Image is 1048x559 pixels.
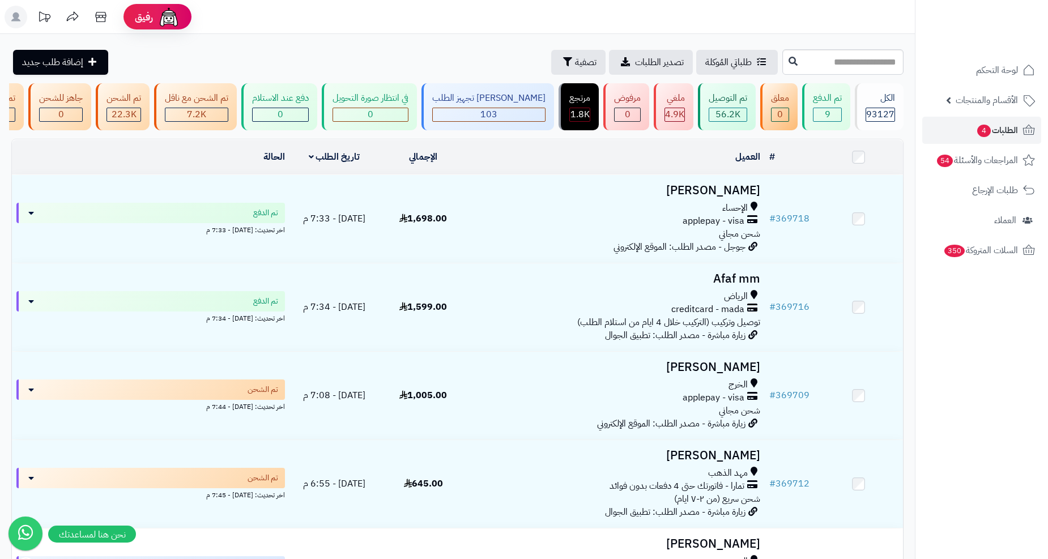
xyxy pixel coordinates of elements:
[16,311,285,323] div: اخر تحديث: [DATE] - 7:34 م
[570,108,590,121] span: 1.8K
[937,155,953,167] span: 54
[472,361,760,374] h3: [PERSON_NAME]
[165,108,228,121] div: 7223
[625,108,630,121] span: 0
[16,488,285,500] div: اخر تحديث: [DATE] - 7:45 م
[651,83,696,130] a: ملغي 4.9K
[674,492,760,506] span: شحن سريع (من ٢-٧ ايام)
[368,108,373,121] span: 0
[813,92,842,105] div: تم الدفع
[432,92,546,105] div: [PERSON_NAME] تجهيز الطلب
[813,108,841,121] div: 9
[976,122,1018,138] span: الطلبات
[472,537,760,551] h3: [PERSON_NAME]
[16,223,285,235] div: اخر تحديث: [DATE] - 7:33 م
[769,212,810,225] a: #369718
[771,92,789,105] div: معلق
[976,62,1018,78] span: لوحة التحكم
[769,477,776,490] span: #
[472,184,760,197] h3: [PERSON_NAME]
[866,92,895,105] div: الكل
[769,389,810,402] a: #369709
[480,108,497,121] span: 103
[922,177,1041,204] a: طلبات الإرجاع
[696,50,778,75] a: طلباتي المُوكلة
[724,290,748,303] span: الرياض
[472,449,760,462] h3: [PERSON_NAME]
[597,417,745,430] span: زيارة مباشرة - مصدر الطلب: الموقع الإلكتروني
[769,212,776,225] span: #
[683,215,744,228] span: applepay - visa
[665,108,684,121] div: 4928
[39,92,83,105] div: جاهز للشحن
[93,83,152,130] a: تم الشحن 22.3K
[696,83,758,130] a: تم التوصيل 56.2K
[769,300,776,314] span: #
[319,83,419,130] a: في انتظار صورة التحويل 0
[309,150,360,164] a: تاريخ الطلب
[303,212,365,225] span: [DATE] - 7:33 م
[665,108,684,121] span: 4.9K
[40,108,82,121] div: 0
[936,152,1018,168] span: المراجعات والأسئلة
[772,108,789,121] div: 0
[409,150,437,164] a: الإجمالي
[922,237,1041,264] a: السلات المتروكة350
[709,108,747,121] div: 56157
[551,50,606,75] button: تصفية
[866,108,894,121] span: 93127
[303,477,365,490] span: [DATE] - 6:55 م
[853,83,906,130] a: الكل93127
[107,108,140,121] div: 22256
[263,150,285,164] a: الحالة
[719,227,760,241] span: شحن مجاني
[165,92,228,105] div: تم الشحن مع ناقل
[683,391,744,404] span: applepay - visa
[252,92,309,105] div: دفع عند الاستلام
[922,207,1041,234] a: العملاء
[758,83,800,130] a: معلق 0
[333,92,408,105] div: في انتظار صورة التحويل
[13,50,108,75] a: إضافة طلب جديد
[556,83,601,130] a: مرتجع 1.8K
[777,108,783,121] span: 0
[239,83,319,130] a: دفع عند الاستلام 0
[994,212,1016,228] span: العملاء
[135,10,153,24] span: رفيق
[605,505,745,519] span: زيارة مباشرة - مصدر الطلب: تطبيق الجوال
[577,315,760,329] span: توصيل وتركيب (التركيب خلال 4 ايام من استلام الطلب)
[157,6,180,28] img: ai-face.png
[569,92,590,105] div: مرتجع
[769,477,810,490] a: #369712
[30,6,58,31] a: تحديثات المنصة
[735,150,760,164] a: العميل
[977,125,991,137] span: 4
[399,300,447,314] span: 1,599.00
[956,92,1018,108] span: الأقسام والمنتجات
[58,108,64,121] span: 0
[152,83,239,130] a: تم الشحن مع ناقل 7.2K
[399,212,447,225] span: 1,698.00
[800,83,853,130] a: تم الدفع 9
[610,480,744,493] span: تمارا - فاتورتك حتى 4 دفعات بدون فوائد
[187,108,206,121] span: 7.2K
[472,272,760,285] h3: Afaf mm
[922,57,1041,84] a: لوحة التحكم
[708,467,748,480] span: مهد الذهب
[278,108,283,121] span: 0
[112,108,137,121] span: 22.3K
[922,117,1041,144] a: الطلبات4
[575,56,597,69] span: تصفية
[709,92,747,105] div: تم التوصيل
[303,300,365,314] span: [DATE] - 7:34 م
[614,92,641,105] div: مرفوض
[944,245,965,257] span: 350
[671,303,744,316] span: creditcard - mada
[943,242,1018,258] span: السلات المتروكة
[769,389,776,402] span: #
[16,400,285,412] div: اخر تحديث: [DATE] - 7:44 م
[248,472,278,484] span: تم الشحن
[825,108,830,121] span: 9
[601,83,651,130] a: مرفوض 0
[253,296,278,307] span: تم الدفع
